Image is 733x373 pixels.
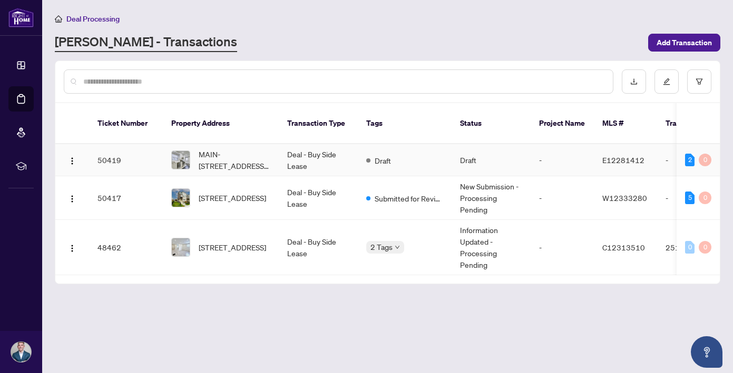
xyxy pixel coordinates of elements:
button: Add Transaction [648,34,720,52]
td: - [531,220,594,275]
a: [PERSON_NAME] - Transactions [55,33,237,52]
span: edit [663,78,670,85]
div: 0 [699,241,711,254]
td: New Submission - Processing Pending [452,176,531,220]
td: - [531,176,594,220]
div: 5 [685,191,695,204]
img: Logo [68,244,76,253]
span: MAIN-[STREET_ADDRESS][PERSON_NAME] [199,148,270,172]
td: Deal - Buy Side Lease [279,144,358,176]
td: Draft [452,144,531,176]
div: 2 [685,154,695,166]
img: thumbnail-img [172,189,190,207]
td: Deal - Buy Side Lease [279,176,358,220]
span: [STREET_ADDRESS] [199,241,266,253]
td: 50417 [89,176,163,220]
span: home [55,15,62,23]
th: Ticket Number [89,103,163,144]
td: - [531,144,594,176]
img: logo [8,8,34,27]
button: Logo [64,152,81,168]
img: Profile Icon [11,342,31,362]
img: thumbnail-img [172,238,190,256]
button: Open asap [691,336,722,368]
span: Submitted for Review [375,193,443,204]
span: E12281412 [602,155,644,165]
button: Logo [64,189,81,206]
img: thumbnail-img [172,151,190,169]
button: Logo [64,239,81,256]
button: edit [654,69,679,94]
span: down [395,245,400,250]
th: Status [452,103,531,144]
th: Trade Number [657,103,731,144]
span: Deal Processing [66,14,120,24]
td: Information Updated - Processing Pending [452,220,531,275]
div: 0 [699,191,711,204]
td: Deal - Buy Side Lease [279,220,358,275]
th: Transaction Type [279,103,358,144]
span: [STREET_ADDRESS] [199,192,266,204]
img: Logo [68,195,76,203]
th: Project Name [531,103,594,144]
td: - [657,176,731,220]
img: Logo [68,157,76,165]
th: Property Address [163,103,279,144]
button: download [622,69,646,94]
td: 48462 [89,220,163,275]
span: W12333280 [602,193,647,203]
span: Draft [375,155,391,166]
span: C12313510 [602,243,645,252]
button: filter [687,69,711,94]
th: Tags [358,103,452,144]
span: 2 Tags [370,241,393,253]
span: download [630,78,638,85]
span: filter [696,78,703,85]
div: 0 [685,241,695,254]
span: Add Transaction [657,34,712,51]
td: - [657,144,731,176]
td: 2513147 [657,220,731,275]
td: 50419 [89,144,163,176]
th: MLS # [594,103,657,144]
div: 0 [699,154,711,166]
